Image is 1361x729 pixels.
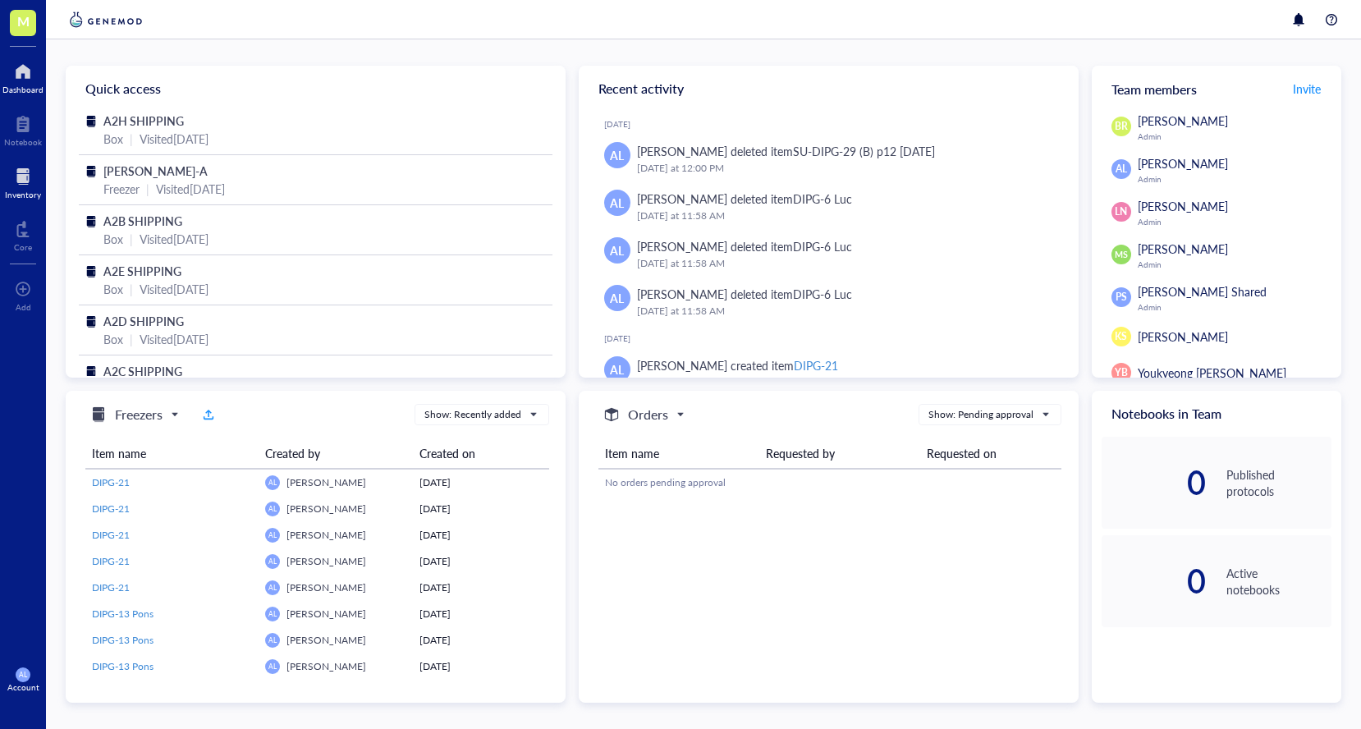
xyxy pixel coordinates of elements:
div: Box [103,330,123,348]
th: Item name [85,438,259,469]
div: [DATE] at 12:00 PM [637,160,1052,177]
span: [PERSON_NAME] Shared [1138,283,1267,300]
div: | [130,230,133,248]
div: Visited [DATE] [140,280,209,298]
div: [DATE] at 11:58 AM [637,303,1052,319]
div: | [130,330,133,348]
span: [PERSON_NAME] [1138,198,1228,214]
div: [DATE] [419,554,542,569]
span: LN [1115,204,1127,219]
div: Box [103,280,123,298]
span: [PERSON_NAME] [286,659,366,673]
div: Account [7,682,39,692]
span: Youkyeong [PERSON_NAME] [1138,364,1286,381]
span: KS [1115,329,1127,344]
th: Item name [598,438,759,469]
span: AL [268,636,277,644]
a: Notebook [4,111,42,147]
div: Visited [DATE] [140,330,209,348]
span: [PERSON_NAME]-A [103,163,208,179]
span: AL [610,241,624,259]
div: Show: Recently added [424,407,521,422]
span: AL [268,479,277,487]
span: A2C SHIPPING [103,363,182,379]
h5: Orders [628,405,668,424]
span: DIPG-13 Pons [92,659,154,673]
span: [PERSON_NAME] [1138,241,1228,257]
span: AL [268,584,277,592]
div: Visited [DATE] [156,180,225,198]
div: Admin [1138,131,1331,141]
span: A2H SHIPPING [103,112,184,129]
span: DIPG-21 [92,528,130,542]
div: Quick access [66,66,566,112]
div: [DATE] [419,528,542,543]
span: AL [610,146,624,164]
div: [DATE] [419,475,542,490]
div: [DATE] [604,119,1065,129]
div: [DATE] [419,633,542,648]
div: | [130,280,133,298]
span: AL [268,505,277,513]
a: DIPG-21 [92,475,252,490]
div: Admin [1138,174,1331,184]
div: DIPG-6 Luc [793,238,852,254]
span: [PERSON_NAME] [1138,112,1228,129]
div: Admin [1138,217,1331,227]
span: Invite [1293,80,1321,97]
div: [PERSON_NAME] deleted item [637,142,936,160]
div: Freezer [103,180,140,198]
a: DIPG-13 Pons [92,607,252,621]
div: Visited [DATE] [140,130,209,148]
span: [PERSON_NAME] [286,528,366,542]
div: Active notebooks [1226,565,1331,598]
div: 0 [1102,568,1207,594]
span: [PERSON_NAME] [286,554,366,568]
span: BR [1115,119,1128,134]
a: Inventory [5,163,41,199]
a: DIPG-21 [92,528,252,543]
div: [PERSON_NAME] deleted item [637,285,852,303]
div: Recent activity [579,66,1079,112]
span: DIPG-21 [92,502,130,516]
div: Show: Pending approval [928,407,1033,422]
span: DIPG-21 [92,554,130,568]
div: Team members [1092,66,1341,112]
span: DIPG-21 [92,580,130,594]
th: Requested on [920,438,1061,469]
span: [PERSON_NAME] [286,580,366,594]
div: Visited [DATE] [140,230,209,248]
a: DIPG-13 Pons [92,659,252,674]
span: AL [268,663,277,671]
span: [PERSON_NAME] [286,475,366,489]
a: DIPG-21 [92,580,252,595]
img: genemod-logo [66,10,146,30]
a: DIPG-13 Pons [92,633,252,648]
div: [PERSON_NAME] deleted item [637,190,852,208]
span: AL [610,289,624,307]
span: PS [1116,290,1127,305]
div: | [130,130,133,148]
div: [DATE] [419,607,542,621]
button: Invite [1292,76,1322,102]
div: Admin [1138,259,1331,269]
span: YB [1115,365,1128,380]
span: [PERSON_NAME] [1138,328,1228,345]
div: DIPG-6 Luc [793,286,852,302]
a: AL[PERSON_NAME] created itemDIPG-21[DATE] at 11:06 AM [592,350,1065,397]
div: [DATE] [419,502,542,516]
span: AL [19,671,27,679]
span: DIPG-21 [92,475,130,489]
a: Core [14,216,32,252]
span: DIPG-13 Pons [92,633,154,647]
div: DIPG-6 Luc [793,190,852,207]
span: [PERSON_NAME] [286,607,366,621]
th: Requested by [759,438,920,469]
span: AL [268,557,277,566]
div: [DATE] at 11:58 AM [637,208,1052,224]
div: Add [16,302,31,312]
span: DIPG-13 Pons [92,607,154,621]
span: M [17,11,30,31]
div: [DATE] [419,580,542,595]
